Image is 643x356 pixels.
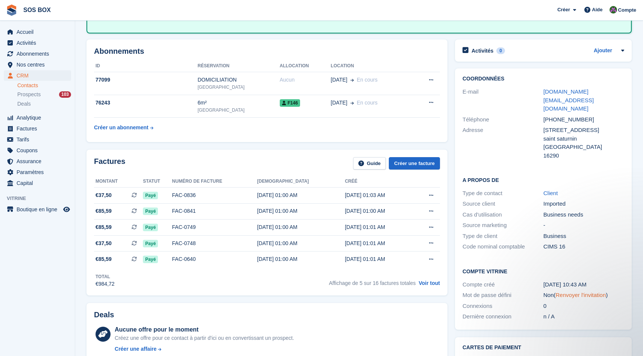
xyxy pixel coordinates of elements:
[172,255,257,263] div: FAC-0640
[172,207,257,215] div: FAC-0841
[329,280,416,286] span: Affichage de 5 sur 16 factures totales
[96,280,115,288] div: €984,72
[17,82,71,89] a: Contacts
[554,292,608,298] span: ( )
[96,223,112,231] span: €85,59
[463,200,543,208] div: Source client
[543,88,594,112] a: [DOMAIN_NAME][EMAIL_ADDRESS][DOMAIN_NAME]
[4,145,71,156] a: menu
[198,99,280,107] div: 6m²
[257,207,345,215] div: [DATE] 01:00 AM
[96,255,112,263] span: €85,59
[345,191,413,199] div: [DATE] 01:03 AM
[96,207,112,215] span: €85,59
[543,221,624,230] div: -
[610,6,617,14] img: ALEXANDRE SOUBIRA
[17,59,62,70] span: Nos centres
[463,242,543,251] div: Code nominal comptable
[4,123,71,134] a: menu
[17,156,62,167] span: Assurance
[592,6,602,14] span: Aide
[198,107,280,114] div: [GEOGRAPHIC_DATA]
[280,76,331,84] div: Aucun
[198,84,280,91] div: [GEOGRAPHIC_DATA]
[17,112,62,123] span: Analytique
[143,208,158,215] span: Payé
[543,291,624,300] div: Non
[357,77,378,83] span: En cours
[463,280,543,289] div: Compte créé
[463,189,543,198] div: Type de contact
[143,224,158,231] span: Payé
[345,255,413,263] div: [DATE] 01:01 AM
[463,211,543,219] div: Cas d'utilisation
[280,99,300,107] span: F146
[543,151,624,160] div: 16290
[143,240,158,247] span: Payé
[59,91,71,98] div: 103
[257,176,345,188] th: [DEMOGRAPHIC_DATA]
[557,6,570,14] span: Créer
[115,325,294,334] div: Aucune offre pour le moment
[419,280,440,286] a: Voir tout
[543,312,624,321] div: n / A
[4,59,71,70] a: menu
[7,195,75,202] span: Vitrine
[17,70,62,81] span: CRM
[257,239,345,247] div: [DATE] 01:00 AM
[17,123,62,134] span: Factures
[543,190,558,196] a: Client
[463,291,543,300] div: Mot de passe défini
[4,27,71,37] a: menu
[94,124,149,132] div: Créer un abonnement
[543,280,624,289] div: [DATE] 10:43 AM
[4,204,71,215] a: menu
[345,223,413,231] div: [DATE] 01:01 AM
[94,157,125,170] h2: Factures
[17,38,62,48] span: Activités
[62,205,71,214] a: Boutique d'aperçu
[463,232,543,241] div: Type de client
[94,121,153,135] a: Créer un abonnement
[357,100,378,106] span: En cours
[4,48,71,59] a: menu
[331,99,347,107] span: [DATE]
[4,167,71,177] a: menu
[463,76,624,82] h2: Coordonnées
[4,38,71,48] a: menu
[543,242,624,251] div: CIMS 16
[472,47,493,54] h2: Activités
[4,178,71,188] a: menu
[543,302,624,311] div: 0
[463,115,543,124] div: Téléphone
[17,100,31,108] span: Deals
[96,239,112,247] span: €37,50
[257,191,345,199] div: [DATE] 01:00 AM
[543,143,624,151] div: [GEOGRAPHIC_DATA]
[17,167,62,177] span: Paramètres
[143,176,172,188] th: Statut
[94,176,143,188] th: Montant
[463,312,543,321] div: Dernière connexion
[331,76,347,84] span: [DATE]
[543,126,624,135] div: [STREET_ADDRESS]
[543,211,624,219] div: Business needs
[618,6,636,14] span: Compte
[198,76,280,84] div: DOMICILIATION
[143,256,158,263] span: Payé
[17,100,71,108] a: Deals
[198,60,280,72] th: Réservation
[17,145,62,156] span: Coupons
[172,223,257,231] div: FAC-0749
[94,311,114,319] h2: Deals
[543,232,624,241] div: Business
[94,99,198,107] div: 76243
[17,91,41,98] span: Prospects
[463,126,543,160] div: Adresse
[496,47,505,54] div: 0
[96,191,112,199] span: €37,50
[331,60,412,72] th: Location
[17,91,71,98] a: Prospects 103
[6,5,17,16] img: stora-icon-8386f47178a22dfd0bd8f6a31ec36ba5ce8667c1dd55bd0f319d3a0aa187defe.svg
[94,47,440,56] h2: Abonnements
